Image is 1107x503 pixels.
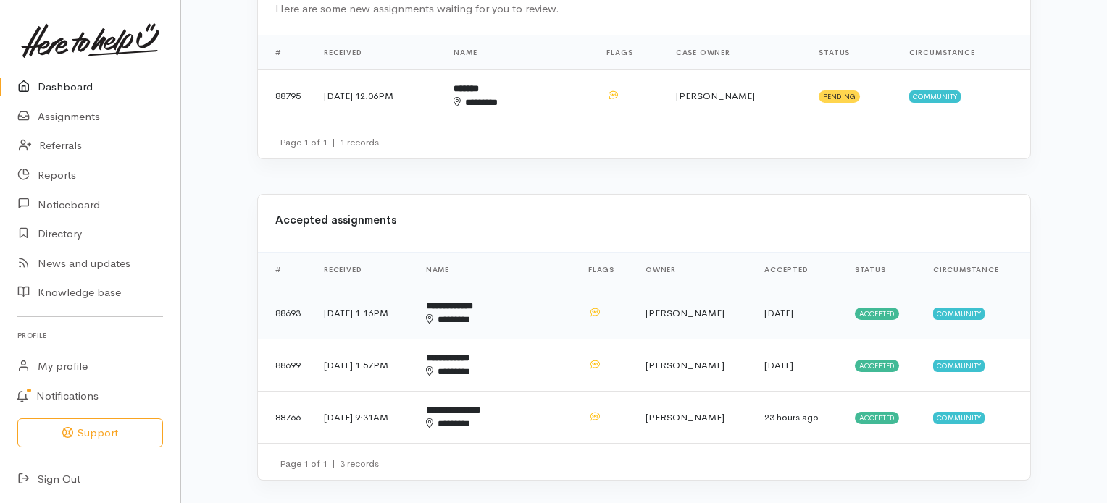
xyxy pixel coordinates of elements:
button: Support [17,418,163,448]
th: Flags [595,35,664,69]
span: Accepted [855,308,899,319]
span: Community [933,308,985,319]
td: [DATE] 1:57PM [312,339,414,391]
h6: Profile [17,326,163,345]
span: Community [909,90,961,102]
time: [DATE] [764,307,793,319]
td: [PERSON_NAME] [634,287,753,339]
th: Accepted [753,252,843,287]
span: | [332,136,335,148]
td: 88699 [258,339,312,391]
th: Owner [634,252,753,287]
th: Flags [577,252,634,287]
b: Accepted assignments [275,213,396,227]
small: Page 1 of 1 1 records [280,136,379,148]
small: Page 1 of 1 3 records [280,457,379,470]
td: [PERSON_NAME] [634,339,753,391]
span: Pending [819,90,860,102]
th: Name [414,252,577,287]
td: 88766 [258,391,312,443]
td: [DATE] 1:16PM [312,287,414,339]
th: # [258,35,312,69]
td: [PERSON_NAME] [634,391,753,443]
td: [DATE] 12:06PM [312,69,442,122]
time: [DATE] [764,359,793,371]
td: [DATE] 9:31AM [312,391,414,443]
span: Accepted [855,360,899,371]
th: # [258,252,312,287]
td: [PERSON_NAME] [664,69,808,122]
th: Received [312,35,442,69]
span: Accepted [855,412,899,423]
th: Status [843,252,922,287]
time: 23 hours ago [764,411,819,423]
span: Community [933,412,985,423]
div: Here are some new assignments waiting for you to review. [275,1,1013,17]
span: Community [933,360,985,371]
td: 88693 [258,287,312,339]
th: Circumstance [922,252,1030,287]
th: Circumstance [898,35,1030,69]
th: Name [442,35,595,69]
th: Case Owner [664,35,808,69]
span: | [332,457,335,470]
th: Received [312,252,414,287]
th: Status [807,35,898,69]
td: 88795 [258,69,312,122]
